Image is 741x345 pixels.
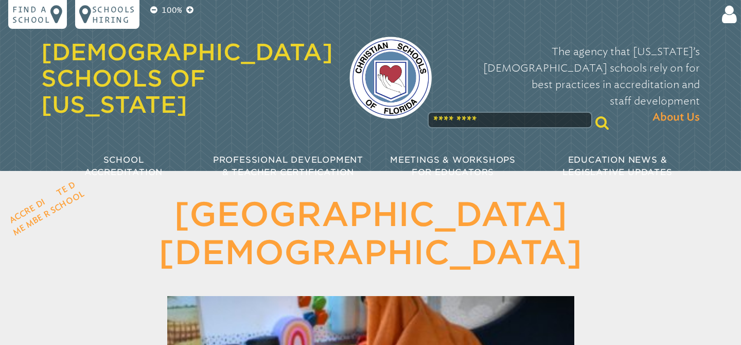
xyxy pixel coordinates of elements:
[562,155,672,177] span: Education News & Legislative Updates
[92,4,135,25] p: Schools Hiring
[12,4,50,25] p: Find a school
[390,155,516,177] span: Meetings & Workshops for Educators
[84,155,163,177] span: School Accreditation
[213,155,363,177] span: Professional Development & Teacher Certification
[41,39,333,118] a: [DEMOGRAPHIC_DATA] Schools of [US_STATE]
[652,109,700,126] span: About Us
[349,37,432,119] img: csf-logo-web-colors.png
[160,4,184,16] p: 100%
[448,43,700,126] p: The agency that [US_STATE]’s [DEMOGRAPHIC_DATA] schools rely on for best practices in accreditati...
[106,196,635,271] h1: [GEOGRAPHIC_DATA][DEMOGRAPHIC_DATA]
